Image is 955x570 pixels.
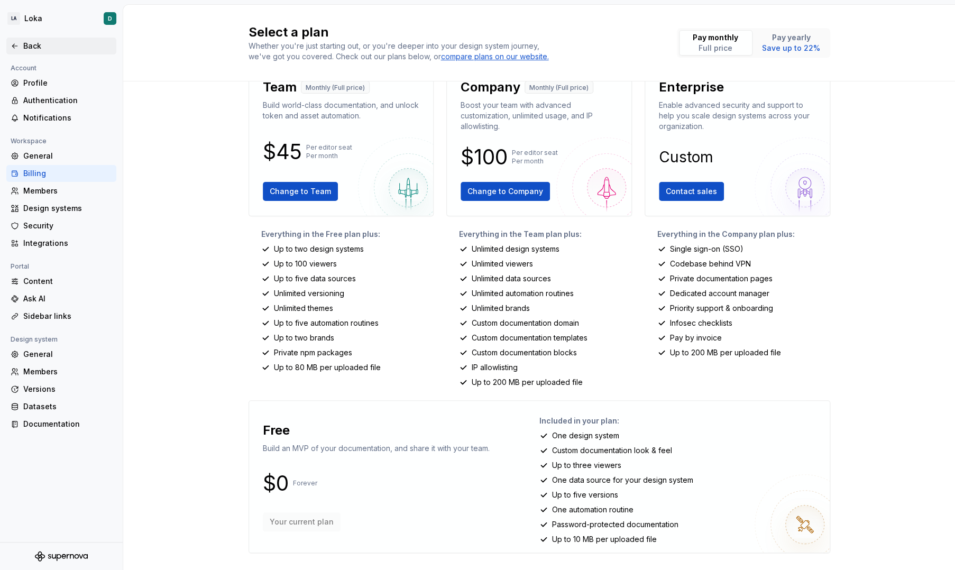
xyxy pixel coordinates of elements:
p: Infosec checklists [670,318,732,328]
p: $100 [461,151,508,163]
p: Unlimited versioning [274,288,344,299]
p: Monthly (Full price) [529,84,589,92]
div: Ask AI [23,293,112,304]
a: Billing [6,165,116,182]
p: Unlimited viewers [472,259,533,269]
a: Datasets [6,398,116,415]
p: Up to five data sources [274,273,356,284]
p: Private npm packages [274,347,352,358]
p: Up to 80 MB per uploaded file [274,362,381,373]
a: General [6,148,116,164]
p: Build world-class documentation, and unlock token and asset automation. [263,100,420,121]
div: D [108,14,112,23]
p: Boost your team with advanced customization, unlimited usage, and IP allowlisting. [461,100,618,132]
p: Enterprise [659,79,724,96]
p: $45 [263,145,302,158]
p: Free [263,422,290,439]
p: Unlimited themes [274,303,333,314]
div: Portal [6,260,33,273]
p: Everything in the Company plan plus: [657,229,830,240]
p: Everything in the Free plan plus: [261,229,434,240]
p: Enable advanced security and support to help you scale design systems across your organization. [659,100,816,132]
div: Authentication [23,95,112,106]
a: Ask AI [6,290,116,307]
p: Up to 10 MB per uploaded file [552,534,657,545]
p: Up to five versions [552,490,618,500]
button: Contact sales [659,182,724,201]
p: Unlimited data sources [472,273,551,284]
div: Billing [23,168,112,179]
p: Pay monthly [693,32,738,43]
p: Included in your plan: [539,416,821,426]
p: IP allowlisting [472,362,518,373]
p: Unlimited brands [472,303,530,314]
div: Members [23,186,112,196]
p: One design system [552,430,619,441]
div: Profile [23,78,112,88]
a: Integrations [6,235,116,252]
p: Private documentation pages [670,273,773,284]
a: compare plans on our website. [441,51,549,62]
p: Custom documentation look & feel [552,445,672,456]
p: Up to five automation routines [274,318,379,328]
p: Custom [659,151,713,163]
p: Priority support & onboarding [670,303,773,314]
p: Build an MVP of your documentation, and share it with your team. [263,443,490,454]
p: Forever [293,479,317,488]
p: One automation routine [552,504,633,515]
p: Codebase behind VPN [670,259,751,269]
button: Pay monthlyFull price [679,30,752,56]
div: LA [7,12,20,25]
p: Full price [693,43,738,53]
p: Everything in the Team plan plus: [459,229,632,240]
div: Back [23,41,112,51]
p: Unlimited automation routines [472,288,574,299]
h2: Select a plan [249,24,664,41]
div: General [23,349,112,360]
div: Documentation [23,419,112,429]
div: General [23,151,112,161]
div: Workspace [6,135,51,148]
p: Up to two design systems [274,244,364,254]
div: Datasets [23,401,112,412]
button: Change to Team [263,182,338,201]
button: LALokaD [2,7,121,30]
p: $0 [263,477,289,490]
div: Account [6,62,41,75]
p: Up to two brands [274,333,334,343]
p: Custom documentation templates [472,333,587,343]
p: Pay yearly [762,32,820,43]
p: Company [461,79,520,96]
button: Change to Company [461,182,550,201]
a: Security [6,217,116,234]
p: Up to 100 viewers [274,259,337,269]
p: Monthly (Full price) [306,84,365,92]
p: Custom documentation blocks [472,347,577,358]
a: Members [6,363,116,380]
p: Unlimited design systems [472,244,559,254]
p: Dedicated account manager [670,288,769,299]
a: Notifications [6,109,116,126]
button: Pay yearlySave up to 22% [755,30,828,56]
a: Members [6,182,116,199]
span: Change to Company [467,186,543,197]
div: Notifications [23,113,112,123]
a: Back [6,38,116,54]
div: Design systems [23,203,112,214]
a: Design systems [6,200,116,217]
div: Security [23,220,112,231]
div: Design system [6,333,62,346]
p: Up to three viewers [552,460,621,471]
div: Sidebar links [23,311,112,321]
div: Content [23,276,112,287]
p: Up to 200 MB per uploaded file [472,377,583,388]
a: Documentation [6,416,116,433]
svg: Supernova Logo [35,551,88,562]
p: Up to 200 MB per uploaded file [670,347,781,358]
div: Whether you're just starting out, or you're deeper into your design system journey, we've got you... [249,41,555,62]
a: Sidebar links [6,308,116,325]
a: Profile [6,75,116,91]
p: Single sign-on (SSO) [670,244,743,254]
